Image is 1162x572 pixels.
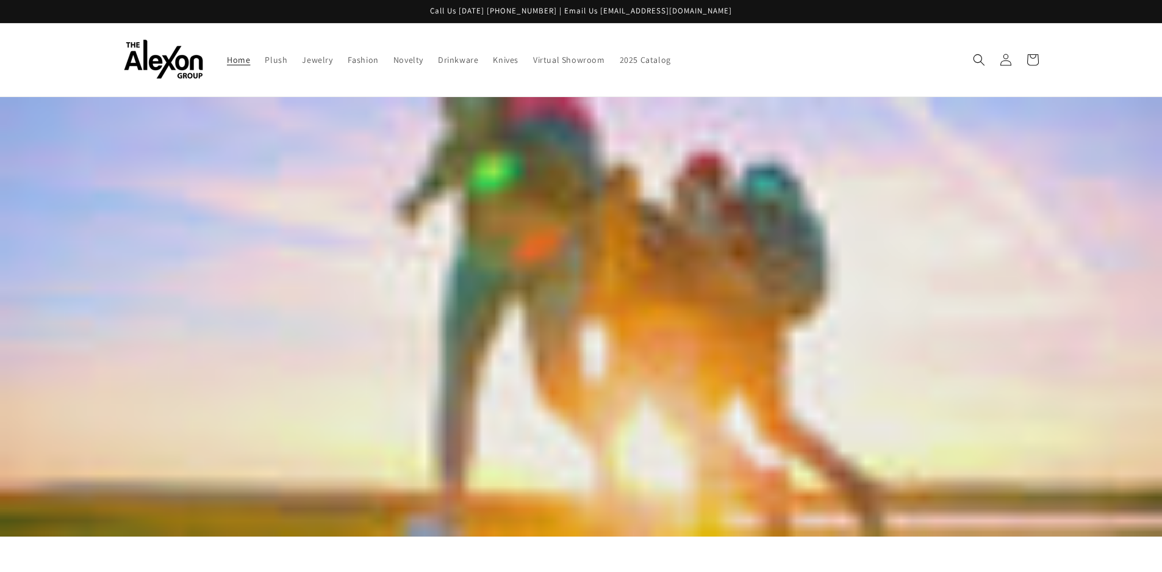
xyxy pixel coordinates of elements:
span: Novelty [393,54,423,65]
summary: Search [966,46,992,73]
span: Drinkware [438,54,478,65]
span: Virtual Showroom [533,54,605,65]
span: Home [227,54,250,65]
span: Plush [265,54,287,65]
span: Fashion [348,54,379,65]
a: Virtual Showroom [526,47,612,73]
a: Fashion [340,47,386,73]
img: The Alexon Group [124,40,203,79]
a: Knives [486,47,526,73]
a: Home [220,47,257,73]
a: Drinkware [431,47,486,73]
span: Knives [493,54,518,65]
a: Jewelry [295,47,340,73]
a: Plush [257,47,295,73]
span: Jewelry [302,54,332,65]
a: 2025 Catalog [612,47,678,73]
a: Novelty [386,47,431,73]
span: 2025 Catalog [620,54,671,65]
